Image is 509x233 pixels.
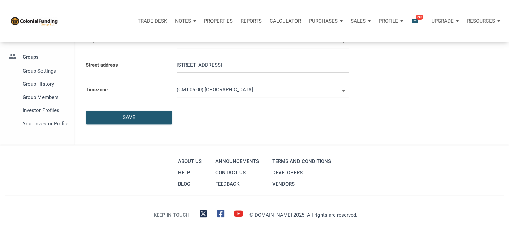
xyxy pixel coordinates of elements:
a: About Us [176,156,203,167]
a: Blog [176,178,203,190]
div: ©[DOMAIN_NAME] 2025. All rights are reserved. [249,211,357,219]
p: Profile [379,18,398,24]
p: Trade Desk [138,18,167,24]
button: Resources [463,11,504,31]
button: Purchases [305,11,347,31]
a: Developers [271,167,333,178]
p: Purchases [309,18,338,24]
input: Street address [177,58,349,73]
a: Properties [200,11,237,31]
a: Group Settings [5,64,69,77]
span: 242 [416,14,423,20]
a: Announcements [214,156,261,167]
a: Terms and conditions [271,156,333,167]
div: Save [123,114,135,121]
a: Your Investor Profile [5,117,69,130]
label: Timezone [81,78,172,102]
a: Group History [5,77,69,91]
button: Save [86,111,172,124]
span: Your Investor Profile [23,120,66,128]
button: Reports [237,11,266,31]
p: Sales [351,18,366,24]
img: NoteUnlimited [10,16,58,26]
a: Calculator [266,11,305,31]
p: Notes [175,18,191,24]
button: Profile [375,11,407,31]
button: email242 [407,11,427,31]
a: Feedback [214,178,261,190]
span: Group Members [23,93,66,101]
a: Vendors [271,178,333,190]
label: Street address [81,53,172,78]
button: Sales [347,11,375,31]
p: Reports [241,18,262,24]
p: Upgrade [431,18,454,24]
p: Resources [467,18,495,24]
span: Investor Profiles [23,106,66,114]
button: Trade Desk [134,11,171,31]
a: Group Members [5,91,69,104]
p: Properties [204,18,233,24]
a: Investor Profiles [5,104,69,117]
a: Help [176,167,203,178]
p: Calculator [270,18,301,24]
span: Group History [23,80,66,88]
button: Upgrade [427,11,463,31]
i: email [411,17,419,25]
button: Notes [171,11,200,31]
span: Group Settings [23,67,66,75]
a: Contact Us [214,167,261,178]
